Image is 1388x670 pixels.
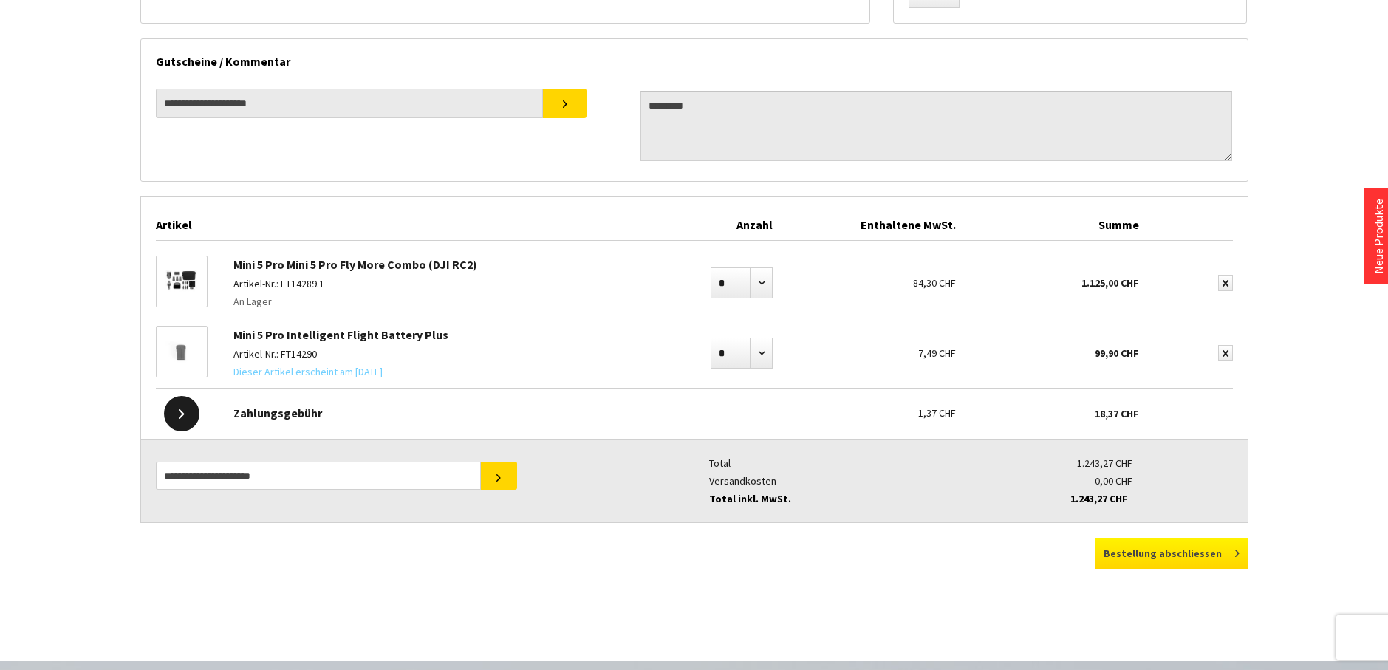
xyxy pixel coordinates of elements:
span: An Lager [233,293,272,310]
div: Anzahl [662,212,780,240]
div: Gutscheine / Kommentar [156,39,1233,76]
p: Artikel-Nr.: FT14289.1 [233,275,654,293]
div: Summe [963,212,1146,240]
span: Zahlungsgebühr [233,406,322,420]
span: Bestellung abschliessen [1104,547,1222,560]
div: 1.243,27 CHF [1001,490,1128,507]
a: Mini 5 Pro Mini 5 Pro Fly More Combo (DJI RC2) [233,257,477,272]
a: Mini 5 Pro Intelligent Flight Battery Plus [233,327,448,342]
div: 1.125,00 CHF [963,248,1146,306]
div: 18,37 CHF [963,389,1146,430]
div: Total inkl. MwSt. [709,490,1005,507]
div: Versandkosten [709,472,1005,490]
span: Dieser Artikel erscheint am [DATE] [233,363,383,380]
div: 1,37 CHF [780,389,963,428]
div: 99,90 CHF [963,318,1146,376]
a: Neue Produkte [1371,199,1386,274]
p: Artikel-Nr.: FT14290 [233,345,654,363]
div: 0,00 CHF [1005,472,1132,490]
div: Enthaltene MwSt. [780,212,963,240]
div: 7,49 CHF [780,318,963,375]
button: Bestellung abschliessen [1095,538,1248,569]
div: 84,30 CHF [780,248,963,305]
div: Total [709,454,1005,472]
img: Mini 5 Pro Mini 5 Pro Fly More Combo (DJI RC2) [157,264,207,299]
div: 1.243,27 CHF [1005,454,1132,472]
div: Artikel [156,212,662,240]
img: Mini 5 Pro Intelligent Flight Battery Plus [157,334,207,369]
